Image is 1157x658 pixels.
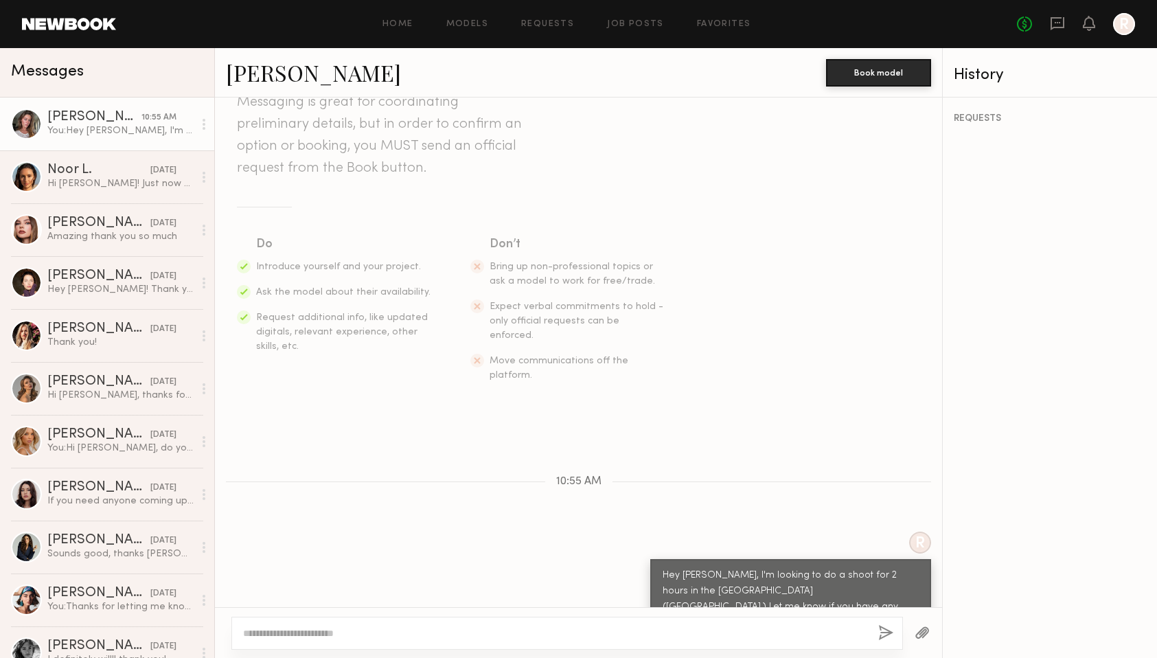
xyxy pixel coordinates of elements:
[256,235,432,254] div: Do
[150,429,176,442] div: [DATE]
[47,230,194,243] div: Amazing thank you so much
[490,235,665,254] div: Don’t
[256,262,421,271] span: Introduce yourself and your project.
[47,389,194,402] div: Hi [PERSON_NAME], thanks for reaching out! I’m available — could you please let me know what time...
[47,428,150,442] div: [PERSON_NAME]
[47,177,194,190] div: Hi [PERSON_NAME]! Just now seeing this for some reason! Apologies for the delay. I’d love to work...
[47,336,194,349] div: Thank you!
[490,302,663,340] span: Expect verbal commitments to hold - only official requests can be enforced.
[47,547,194,560] div: Sounds good, thanks [PERSON_NAME]! See you at 11
[150,534,176,547] div: [DATE]
[826,59,931,87] button: Book model
[47,587,150,600] div: [PERSON_NAME]
[47,269,150,283] div: [PERSON_NAME]
[150,217,176,230] div: [DATE]
[47,639,150,653] div: [PERSON_NAME]
[150,164,176,177] div: [DATE]
[141,111,176,124] div: 10:55 AM
[697,20,751,29] a: Favorites
[150,481,176,495] div: [DATE]
[256,313,428,351] span: Request additional info, like updated digitals, relevant experience, other skills, etc.
[446,20,488,29] a: Models
[1113,13,1135,35] a: R
[556,476,602,488] span: 10:55 AM
[47,111,141,124] div: [PERSON_NAME]
[954,67,1146,83] div: History
[150,270,176,283] div: [DATE]
[237,47,525,179] header: Keep direct messages professional and related only to paid job opportunities. Messaging is great ...
[47,600,194,613] div: You: Thanks for letting me know, will defintely contact you in the future.
[47,163,150,177] div: Noor L.
[150,640,176,653] div: [DATE]
[150,376,176,389] div: [DATE]
[47,216,150,230] div: [PERSON_NAME]
[256,288,431,297] span: Ask the model about their availability.
[954,114,1146,124] div: REQUESTS
[382,20,413,29] a: Home
[11,64,84,80] span: Messages
[521,20,574,29] a: Requests
[490,262,655,286] span: Bring up non-professional topics or ask a model to work for free/trade.
[47,322,150,336] div: [PERSON_NAME]
[826,66,931,78] a: Book model
[490,356,628,380] span: Move communications off the platform.
[47,124,194,137] div: You: Hey [PERSON_NAME], I'm looking to do a shoot for 2 hours in the [GEOGRAPHIC_DATA] ([GEOGRAPH...
[607,20,664,29] a: Job Posts
[47,375,150,389] div: [PERSON_NAME]
[47,534,150,547] div: [PERSON_NAME]
[47,481,150,495] div: [PERSON_NAME]
[150,323,176,336] div: [DATE]
[47,283,194,296] div: Hey [PERSON_NAME]! Thank you for reaching out, I’m interested! How long would the shoot be? And w...
[663,568,919,631] div: Hey [PERSON_NAME], I'm looking to do a shoot for 2 hours in the [GEOGRAPHIC_DATA] ([GEOGRAPHIC_DA...
[47,442,194,455] div: You: Hi [PERSON_NAME], do you have any 3 hour availability [DATE] or [DATE] for a indoor boutique...
[47,495,194,508] div: If you need anyone coming up I’m free these next few weeks! Any days really
[150,587,176,600] div: [DATE]
[226,58,401,87] a: [PERSON_NAME]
